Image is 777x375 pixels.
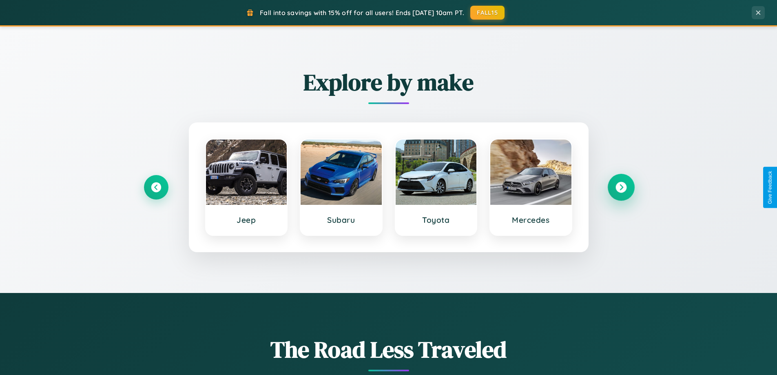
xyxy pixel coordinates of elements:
[470,6,505,20] button: FALL15
[404,215,469,225] h3: Toyota
[260,9,464,17] span: Fall into savings with 15% off for all users! Ends [DATE] 10am PT.
[144,67,633,98] h2: Explore by make
[309,215,374,225] h3: Subaru
[498,215,563,225] h3: Mercedes
[144,334,633,365] h1: The Road Less Traveled
[767,171,773,204] div: Give Feedback
[214,215,279,225] h3: Jeep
